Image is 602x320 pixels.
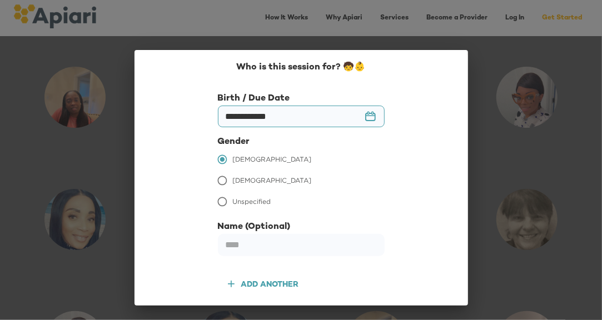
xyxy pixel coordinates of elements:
div: Add another [241,278,299,292]
div: Name (Optional) [218,221,385,234]
span: Unspecified [233,197,271,207]
div: Who is this session for? 🧒👶 [159,62,444,74]
div: Gender [218,136,385,149]
span: [DEMOGRAPHIC_DATA] [233,154,312,164]
span: [DEMOGRAPHIC_DATA] [233,176,312,186]
button: Add another [218,274,309,294]
div: gender [218,149,385,212]
div: Birth / Due Date [218,93,385,106]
